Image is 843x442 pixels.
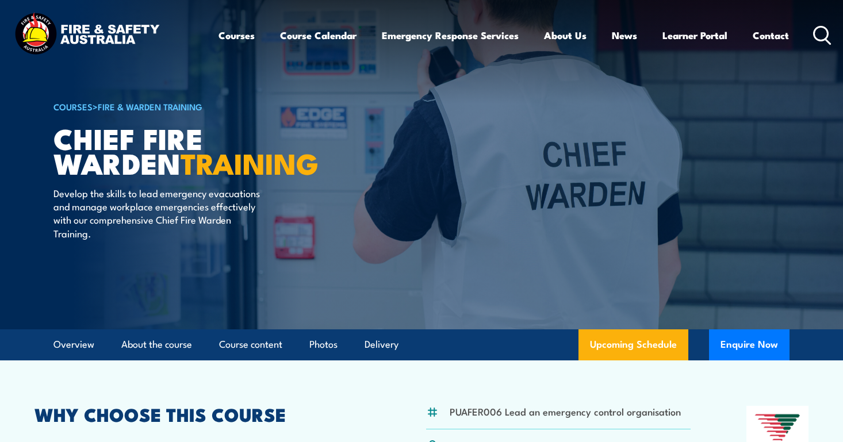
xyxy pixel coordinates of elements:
h2: WHY CHOOSE THIS COURSE [35,406,370,422]
a: About Us [544,20,587,51]
a: Delivery [365,329,398,360]
a: Contact [753,20,789,51]
a: COURSES [53,100,93,113]
button: Enquire Now [709,329,790,360]
a: Upcoming Schedule [578,329,688,360]
a: Course content [219,329,282,360]
li: PUAFER006 Lead an emergency control organisation [450,405,681,418]
a: Overview [53,329,94,360]
strong: TRAINING [181,140,319,185]
a: Photos [309,329,338,360]
a: Fire & Warden Training [98,100,202,113]
a: Course Calendar [280,20,357,51]
a: Emergency Response Services [382,20,519,51]
a: News [612,20,637,51]
a: Courses [219,20,255,51]
a: Learner Portal [662,20,727,51]
h1: Chief Fire Warden [53,125,338,175]
a: About the course [121,329,192,360]
p: Develop the skills to lead emergency evacuations and manage workplace emergencies effectively wit... [53,186,263,240]
h6: > [53,99,338,113]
